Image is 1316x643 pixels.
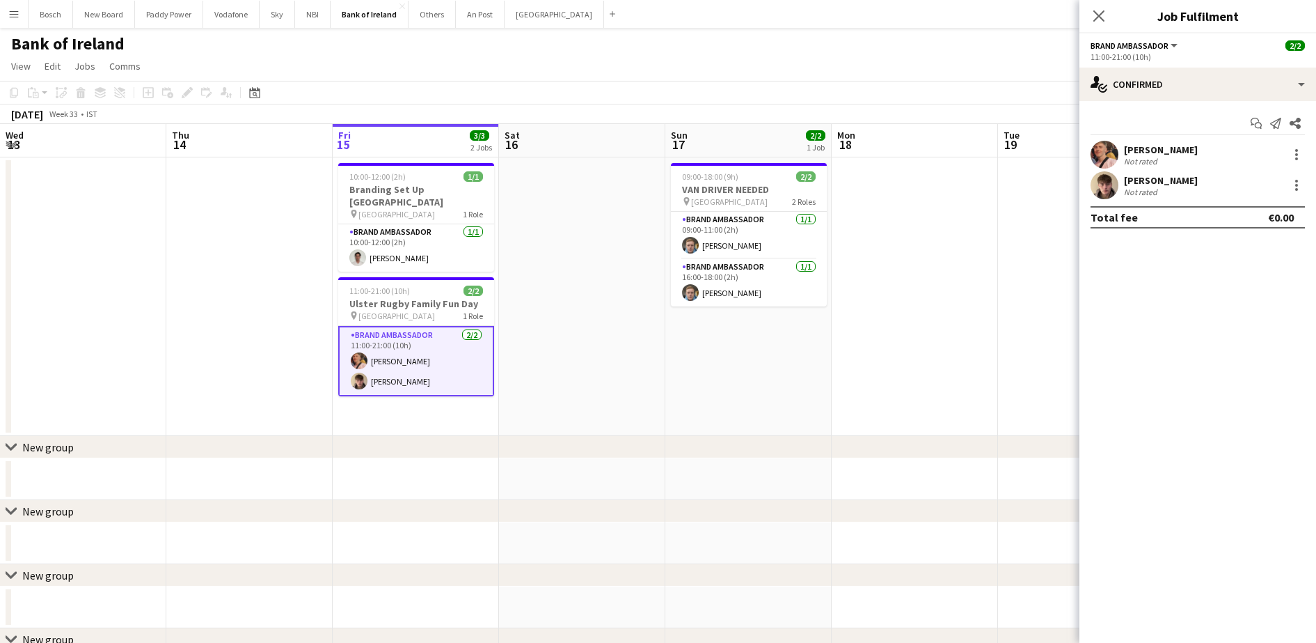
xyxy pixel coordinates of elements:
button: Paddy Power [135,1,203,28]
h3: VAN DRIVER NEEDED [671,183,827,196]
h3: Ulster Rugby Family Fun Day [338,297,494,310]
div: [PERSON_NAME] [1124,144,1198,156]
div: [PERSON_NAME] [1124,174,1198,187]
div: [DATE] [11,107,43,121]
div: Not rated [1124,156,1160,166]
app-card-role: Brand Ambassador1/110:00-12:00 (2h)[PERSON_NAME] [338,224,494,272]
div: Total fee [1091,210,1138,224]
span: 13 [3,137,24,153]
span: Week 33 [46,109,81,119]
span: Comms [109,60,141,72]
app-card-role: Brand Ambassador1/109:00-11:00 (2h)[PERSON_NAME] [671,212,827,259]
a: View [6,57,36,75]
div: 1 Job [807,142,825,153]
button: Vodafone [203,1,260,28]
app-card-role: Brand Ambassador1/116:00-18:00 (2h)[PERSON_NAME] [671,259,827,307]
span: Edit [45,60,61,72]
span: 19 [1001,137,1020,153]
app-job-card: 11:00-21:00 (10h)2/2Ulster Rugby Family Fun Day [GEOGRAPHIC_DATA]1 RoleBrand Ambassador2/211:00-2... [338,277,494,396]
app-card-role: Brand Ambassador2/211:00-21:00 (10h)[PERSON_NAME][PERSON_NAME] [338,326,494,396]
span: Wed [6,129,24,141]
span: 1/1 [463,171,483,182]
span: Fri [338,129,351,141]
span: Sat [505,129,520,141]
app-job-card: 10:00-12:00 (2h)1/1Branding Set Up [GEOGRAPHIC_DATA] [GEOGRAPHIC_DATA]1 RoleBrand Ambassador1/110... [338,163,494,272]
span: 2/2 [463,286,483,296]
span: Mon [837,129,855,141]
button: Brand Ambassador [1091,40,1180,51]
div: Confirmed [1079,68,1316,101]
span: [GEOGRAPHIC_DATA] [358,311,435,321]
span: 14 [170,137,189,153]
button: Others [409,1,456,28]
span: 2 Roles [792,196,816,207]
span: Thu [172,129,189,141]
span: [GEOGRAPHIC_DATA] [358,209,435,219]
span: 15 [336,137,351,153]
a: Edit [39,57,66,75]
div: New group [22,568,74,582]
button: New Board [73,1,135,28]
span: 16 [502,137,520,153]
span: View [11,60,31,72]
span: 1 Role [463,311,483,321]
div: Not rated [1124,187,1160,197]
app-job-card: 09:00-18:00 (9h)2/2VAN DRIVER NEEDED [GEOGRAPHIC_DATA]2 RolesBrand Ambassador1/109:00-11:00 (2h)[... [671,163,827,307]
button: [GEOGRAPHIC_DATA] [505,1,604,28]
div: New group [22,504,74,518]
span: Tue [1004,129,1020,141]
span: 2/2 [796,171,816,182]
div: IST [86,109,97,119]
a: Jobs [69,57,101,75]
button: Bosch [29,1,73,28]
div: €0.00 [1268,210,1294,224]
span: 1 Role [463,209,483,219]
button: NBI [295,1,331,28]
span: 09:00-18:00 (9h) [682,171,738,182]
span: Brand Ambassador [1091,40,1168,51]
div: 11:00-21:00 (10h) [1091,52,1305,62]
button: Sky [260,1,295,28]
h3: Branding Set Up [GEOGRAPHIC_DATA] [338,183,494,208]
span: Sun [671,129,688,141]
span: 17 [669,137,688,153]
button: Bank of Ireland [331,1,409,28]
span: Jobs [74,60,95,72]
span: 18 [835,137,855,153]
button: An Post [456,1,505,28]
span: 3/3 [470,130,489,141]
div: New group [22,440,74,454]
a: Comms [104,57,146,75]
span: 11:00-21:00 (10h) [349,286,410,296]
h1: Bank of Ireland [11,33,125,54]
span: 2/2 [1285,40,1305,51]
span: [GEOGRAPHIC_DATA] [691,196,768,207]
span: 2/2 [806,130,825,141]
div: 2 Jobs [470,142,492,153]
span: 10:00-12:00 (2h) [349,171,406,182]
h3: Job Fulfilment [1079,7,1316,25]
